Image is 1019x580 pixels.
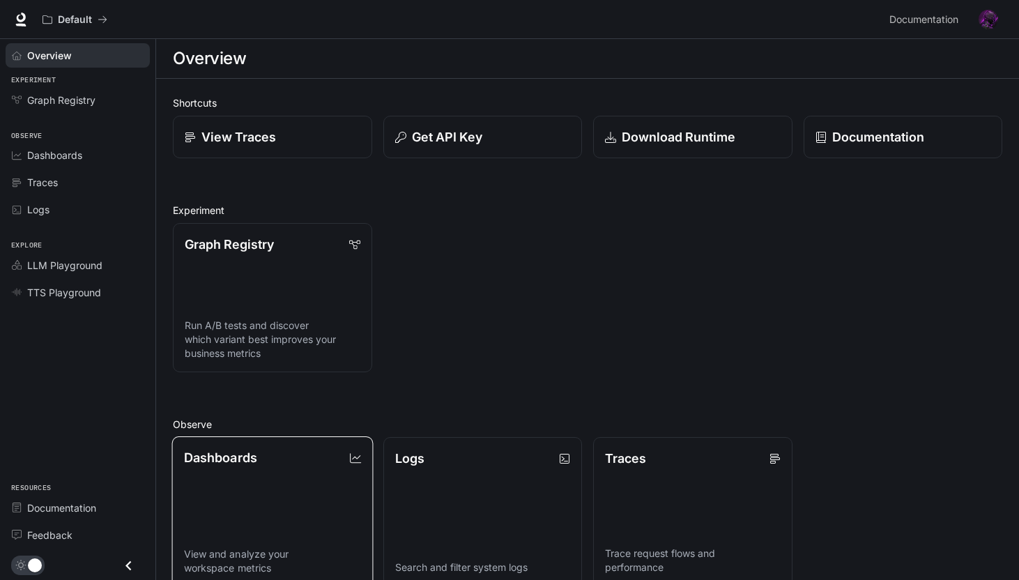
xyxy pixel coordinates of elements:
span: Documentation [27,501,96,515]
p: Search and filter system logs [395,560,571,574]
img: User avatar [979,10,998,29]
a: View Traces [173,116,372,158]
a: Documentation [6,496,150,520]
a: Download Runtime [593,116,792,158]
a: Overview [6,43,150,68]
a: Graph Registry [6,88,150,112]
h2: Observe [173,417,1002,432]
span: Graph Registry [27,93,95,107]
h1: Overview [173,45,246,72]
p: Dashboards [184,448,257,467]
a: Feedback [6,523,150,547]
a: TTS Playground [6,280,150,305]
p: Logs [395,449,424,468]
h2: Experiment [173,203,1002,217]
p: Default [58,14,92,26]
button: All workspaces [36,6,114,33]
span: LLM Playground [27,258,102,273]
span: Logs [27,202,49,217]
span: Dark mode toggle [28,557,42,572]
a: LLM Playground [6,253,150,277]
a: Logs [6,197,150,222]
p: View Traces [201,128,276,146]
span: Overview [27,48,72,63]
h2: Shortcuts [173,96,1002,110]
a: Dashboards [6,143,150,167]
p: Traces [605,449,646,468]
a: Graph RegistryRun A/B tests and discover which variant best improves your business metrics [173,223,372,372]
a: Documentation [884,6,969,33]
span: Feedback [27,528,72,542]
button: Get API Key [383,116,583,158]
p: Graph Registry [185,235,274,254]
span: Traces [27,175,58,190]
button: User avatar [974,6,1002,33]
span: Dashboards [27,148,82,162]
p: Trace request flows and performance [605,547,781,574]
p: View and analyze your workspace metrics [184,547,361,575]
a: Documentation [804,116,1003,158]
p: Get API Key [412,128,482,146]
p: Download Runtime [622,128,735,146]
p: Run A/B tests and discover which variant best improves your business metrics [185,319,360,360]
span: TTS Playground [27,285,101,300]
span: Documentation [889,11,958,29]
a: Traces [6,170,150,194]
p: Documentation [832,128,924,146]
button: Close drawer [113,551,144,580]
